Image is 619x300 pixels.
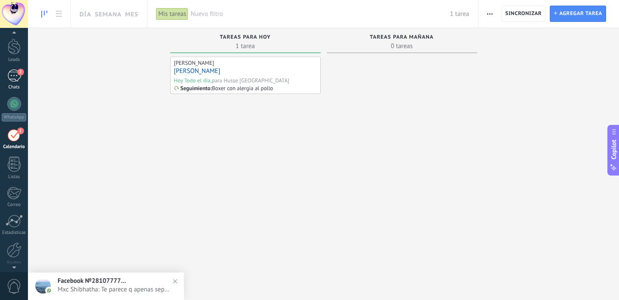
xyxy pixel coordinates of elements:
[175,42,316,50] span: 1 tarea
[506,11,542,16] span: Sincronizar
[58,285,172,294] span: Mxc Shibhatha: Te parece q apenas sepa q bajo a [GEOGRAPHIC_DATA] le aviso un día antes
[550,6,606,22] button: Agregar tarea
[2,230,27,236] div: Estadísticas
[2,85,27,90] div: Chats
[156,8,188,20] div: Mis tareas
[610,139,618,159] span: Copilot
[2,174,27,180] div: Listas
[52,6,66,22] a: To-do list
[174,59,214,67] div: [PERSON_NAME]
[370,34,434,40] span: Tareas para mañana
[331,42,473,50] span: 0 tareas
[169,275,181,288] img: close_notification.svg
[175,34,316,42] div: Tareas para hoy
[174,77,212,84] div: Hoy Todo el día,
[484,6,496,22] button: Más
[58,277,126,285] span: Facebook №2810777702646539
[502,6,546,22] button: Sincronizar
[181,85,211,92] p: Seguimiento
[190,10,450,18] span: Nuevo filtro
[174,67,221,75] a: [PERSON_NAME]
[211,77,289,84] div: para Husse [GEOGRAPHIC_DATA]
[2,113,26,121] div: WhatsApp
[212,85,273,92] p: Boxer con alergia al pollo
[450,10,469,18] span: 1 tarea
[37,6,52,22] a: To-do line
[17,69,24,76] span: 2
[2,202,27,208] div: Correo
[17,127,24,134] span: 1
[174,85,212,92] div: :
[331,34,473,42] div: Tareas para mañana
[2,144,27,150] div: Calendario
[46,288,52,294] img: com.amocrm.amocrmwa.svg
[28,273,184,300] a: Facebook №2810777702646539Mxc Shibhatha: Te parece q apenas sepa q bajo a [GEOGRAPHIC_DATA] le av...
[2,57,27,63] div: Leads
[559,6,602,21] span: Agregar tarea
[220,34,271,40] span: Tareas para hoy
